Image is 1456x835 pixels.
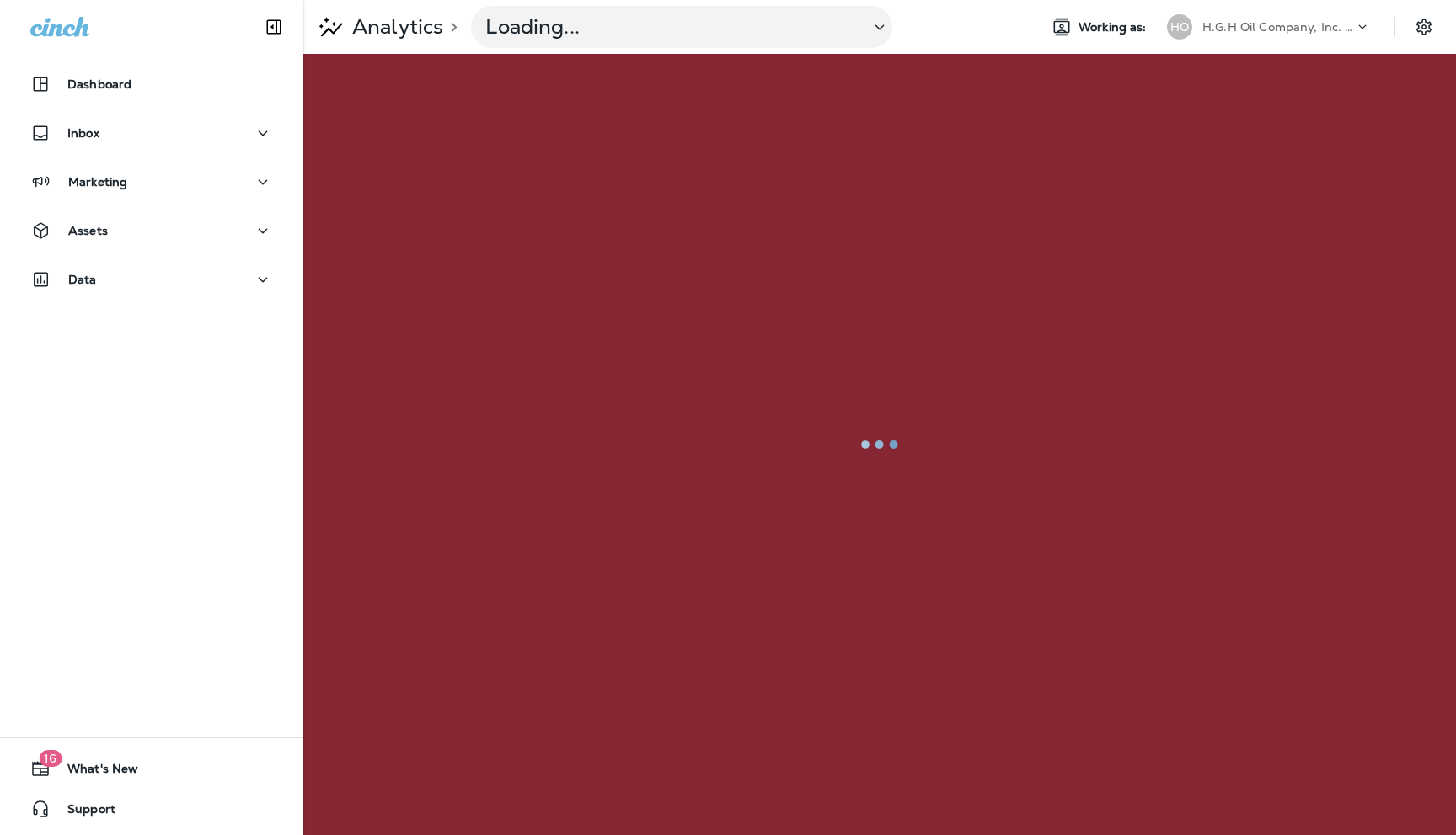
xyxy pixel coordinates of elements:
button: Marketing [17,165,286,199]
span: Working as: [1079,20,1150,35]
p: Data [68,273,97,286]
button: Inbox [17,116,286,150]
p: Marketing [68,175,127,189]
p: Analytics [345,14,443,40]
button: Settings [1409,12,1439,42]
p: H.G.H Oil Company, Inc. dba Jiffy Lube [1202,20,1354,34]
span: What's New [51,762,138,782]
button: Collapse Sidebar [250,10,297,44]
span: 16 [39,750,62,767]
span: Support [51,802,115,822]
div: HO [1167,14,1192,40]
button: Dashboard [17,67,286,101]
p: Loading... [485,14,856,40]
button: 16What's New [17,752,286,785]
p: Inbox [67,126,99,140]
p: Assets [68,224,108,237]
button: Assets [17,214,286,247]
p: Dashboard [67,77,131,91]
button: Support [17,792,286,826]
p: > [443,20,458,34]
button: Data [17,263,286,296]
